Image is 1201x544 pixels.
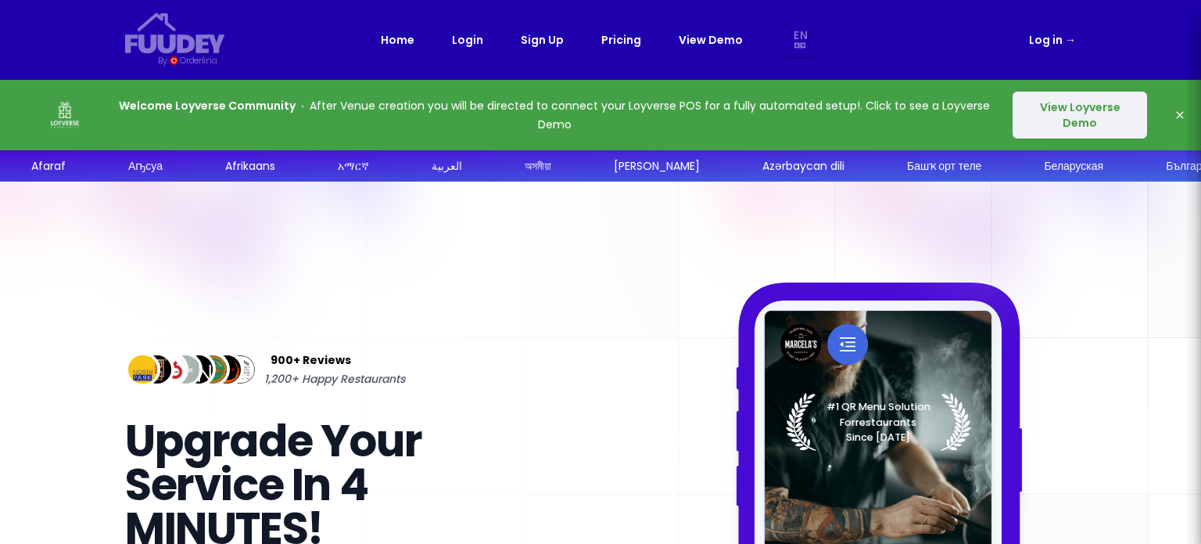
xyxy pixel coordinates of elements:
img: Review Img [167,352,203,387]
a: Log in [1029,31,1076,49]
div: Azərbaycan dili [644,158,726,175]
a: Home [381,31,414,49]
div: [PERSON_NAME] [495,158,581,175]
span: 1,200+ Happy Restaurants [264,369,405,388]
img: Review Img [195,352,231,387]
img: Review Img [223,352,258,387]
img: Review Img [139,352,174,387]
a: View Demo [679,31,743,49]
a: Pricing [601,31,641,49]
strong: Welcome Loyverse Community [119,98,296,113]
span: → [1065,32,1076,48]
div: Башҡорт теле [788,158,862,175]
img: Review Img [181,352,217,387]
div: العربية [313,158,343,175]
p: After Venue creation you will be directed to connect your Loyverse POS for a fully automated setu... [119,96,990,134]
div: አማርኛ [219,158,250,175]
span: 900+ Reviews [271,351,351,369]
div: Afrikaans [106,158,156,175]
img: Review Img [153,352,188,387]
svg: {/* Added fill="currentColor" here */} {/* This rectangle defines the background. Its explicit fi... [125,13,225,54]
div: Orderlina [180,54,217,67]
div: অসমীয়া [406,158,432,175]
img: Review Img [210,352,245,387]
div: Беларуская [926,158,985,175]
button: View Loyverse Demo [1013,92,1147,139]
div: Аҧсуа [9,158,44,175]
a: Login [452,31,483,49]
div: Български език [1048,158,1125,175]
img: Laurel [786,393,971,451]
img: Review Img [125,352,160,387]
div: By [158,54,167,67]
a: Sign Up [521,31,564,49]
